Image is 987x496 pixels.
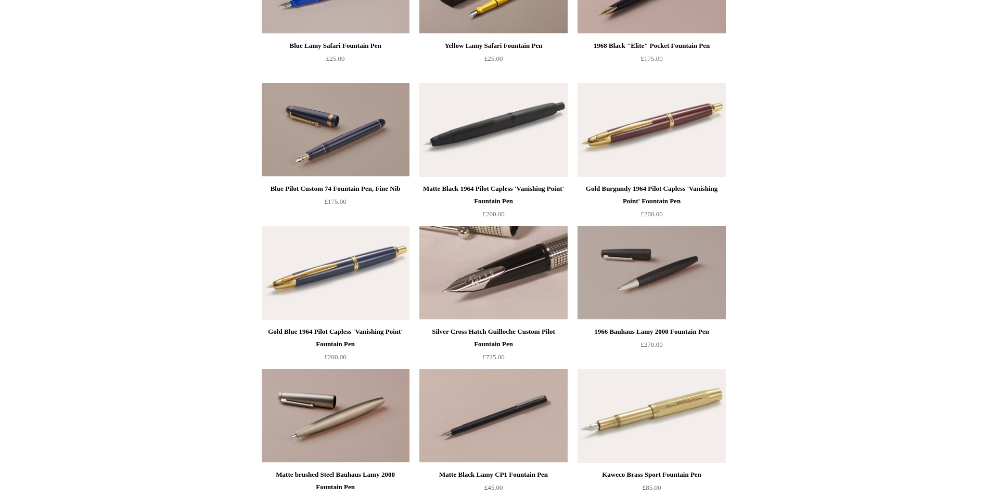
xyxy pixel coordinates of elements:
[419,182,567,225] a: Matte Black 1964 Pilot Capless 'Vanishing Point' Fountain Pen £200.00
[326,55,345,62] span: £25.00
[264,468,407,493] div: Matte brushed Steel Bauhaus Lamy 2000 Fountain Pen
[482,210,504,218] span: £200.00
[640,210,662,218] span: £200.00
[419,226,567,320] img: Silver Cross Hatch Guilloche Custom Pilot Fountain Pen
[578,83,725,177] img: Gold Burgundy 1964 Pilot Capless 'Vanishing Point' Fountain Pen
[580,182,723,207] div: Gold Burgundy 1964 Pilot Capless 'Vanishing Point' Fountain Pen
[264,182,407,195] div: Blue Pilot Custom 74 Fountain Pen, Fine Nib
[484,484,503,491] span: £45.00
[578,226,725,320] a: 1966 Bauhaus Lamy 2000 Fountain Pen 1966 Bauhaus Lamy 2000 Fountain Pen
[262,325,409,368] a: Gold Blue 1964 Pilot Capless 'Vanishing Point' Fountain Pen £200.00
[640,55,662,62] span: £175.00
[484,55,503,62] span: £25.00
[419,83,567,177] img: Matte Black 1964 Pilot Capless 'Vanishing Point' Fountain Pen
[578,369,725,463] a: Kaweco Brass Sport Fountain Pen Kaweco Brass Sport Fountain Pen
[578,83,725,177] a: Gold Burgundy 1964 Pilot Capless 'Vanishing Point' Fountain Pen Gold Burgundy 1964 Pilot Capless ...
[419,40,567,82] a: Yellow Lamy Safari Fountain Pen £25.00
[419,325,567,368] a: Silver Cross Hatch Guilloche Custom Pilot Fountain Pen £725.00
[640,341,662,348] span: £270.00
[324,198,346,205] span: £175.00
[264,325,407,350] div: Gold Blue 1964 Pilot Capless 'Vanishing Point' Fountain Pen
[419,226,567,320] a: Silver Cross Hatch Guilloche Custom Pilot Fountain Pen Silver Cross Hatch Guilloche Custom Pilot ...
[264,40,407,52] div: Blue Lamy Safari Fountain Pen
[262,182,409,225] a: Blue Pilot Custom 74 Fountain Pen, Fine Nib £175.00
[262,226,409,320] img: Gold Blue 1964 Pilot Capless 'Vanishing Point' Fountain Pen
[482,353,504,361] span: £725.00
[262,83,409,177] img: Blue Pilot Custom 74 Fountain Pen, Fine Nib
[262,369,409,463] a: Matte brushed Steel Bauhaus Lamy 2000 Fountain Pen Matte brushed Steel Bauhaus Lamy 2000 Fountain...
[419,369,567,463] a: Matte Black Lamy CP1 Fountain Pen Matte Black Lamy CP1 Fountain Pen
[580,325,723,338] div: 1966 Bauhaus Lamy 2000 Fountain Pen
[578,226,725,320] img: 1966 Bauhaus Lamy 2000 Fountain Pen
[422,182,565,207] div: Matte Black 1964 Pilot Capless 'Vanishing Point' Fountain Pen
[422,468,565,481] div: Matte Black Lamy CP1 Fountain Pen
[580,40,723,52] div: 1968 Black "Elite" Pocket Fountain Pen
[578,182,725,225] a: Gold Burgundy 1964 Pilot Capless 'Vanishing Point' Fountain Pen £200.00
[578,325,725,368] a: 1966 Bauhaus Lamy 2000 Fountain Pen £270.00
[419,83,567,177] a: Matte Black 1964 Pilot Capless 'Vanishing Point' Fountain Pen Matte Black 1964 Pilot Capless 'Van...
[422,40,565,52] div: Yellow Lamy Safari Fountain Pen
[262,83,409,177] a: Blue Pilot Custom 74 Fountain Pen, Fine Nib Blue Pilot Custom 74 Fountain Pen, Fine Nib
[262,226,409,320] a: Gold Blue 1964 Pilot Capless 'Vanishing Point' Fountain Pen Gold Blue 1964 Pilot Capless 'Vanishi...
[324,353,346,361] span: £200.00
[262,40,409,82] a: Blue Lamy Safari Fountain Pen £25.00
[262,369,409,463] img: Matte brushed Steel Bauhaus Lamy 2000 Fountain Pen
[580,468,723,481] div: Kaweco Brass Sport Fountain Pen
[578,369,725,463] img: Kaweco Brass Sport Fountain Pen
[419,369,567,463] img: Matte Black Lamy CP1 Fountain Pen
[422,325,565,350] div: Silver Cross Hatch Guilloche Custom Pilot Fountain Pen
[578,40,725,82] a: 1968 Black "Elite" Pocket Fountain Pen £175.00
[643,484,661,491] span: £85.00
